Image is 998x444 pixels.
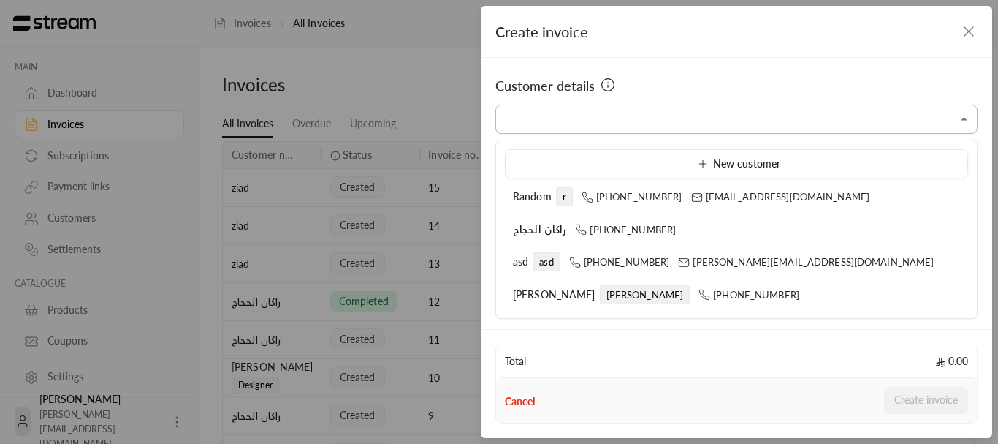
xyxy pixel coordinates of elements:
span: New customer [693,157,780,170]
span: 0.00 [935,354,968,369]
span: Total [505,354,526,369]
span: Create invoice [495,23,588,40]
button: Cancel [505,394,535,409]
span: [PERSON_NAME] [513,288,595,301]
span: [PERSON_NAME] [600,285,690,304]
span: r [556,187,573,206]
span: [PHONE_NUMBER] [569,256,670,268]
span: [PHONE_NUMBER] [698,289,799,301]
span: Customer details [495,75,595,96]
span: [PHONE_NUMBER] [582,191,682,203]
span: asd [513,255,528,268]
span: [PERSON_NAME][EMAIL_ADDRESS][DOMAIN_NAME] [678,256,934,268]
span: [PHONE_NUMBER] [575,224,676,236]
span: راكان الحجاج [513,223,566,236]
button: Close [956,110,973,128]
span: Random [513,190,552,203]
span: asd [533,252,560,271]
span: [EMAIL_ADDRESS][DOMAIN_NAME] [691,191,869,203]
